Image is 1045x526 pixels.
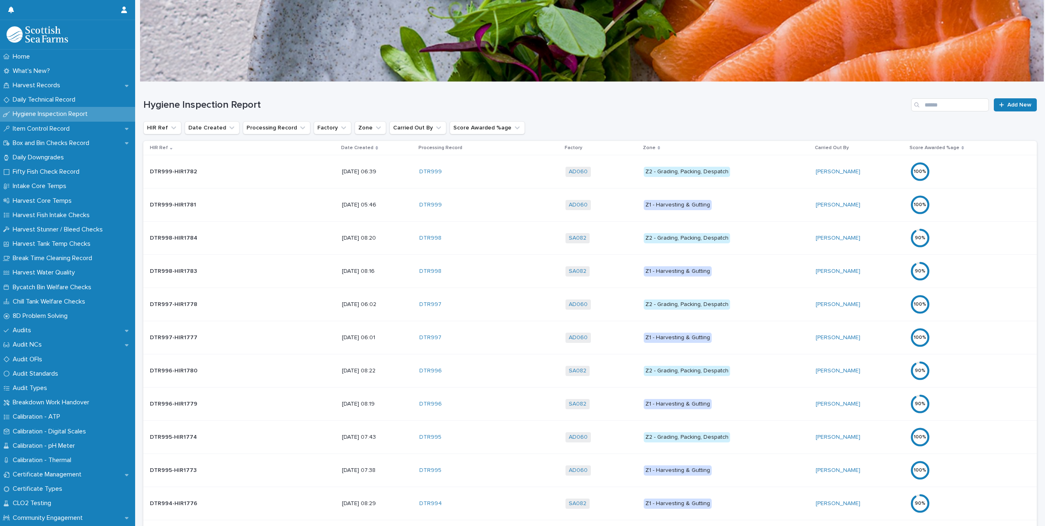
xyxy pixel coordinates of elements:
p: Harvest Records [9,82,67,89]
div: 90 % [910,235,930,241]
h1: Hygiene Inspection Report [143,99,908,111]
p: Harvest Water Quality [9,269,81,277]
tr: DTR995-HIR1774DTR995-HIR1774 [DATE] 07:43DTR995 AD060 Z2 - Grading, Packing, Despatch[PERSON_NAME... [143,421,1037,454]
div: 100 % [910,202,930,208]
button: Processing Record [243,121,310,134]
p: DTR995-HIR1774 [150,432,199,441]
p: DTR997-HIR1777 [150,333,199,341]
a: Add New [994,98,1037,111]
a: DTR995 [419,434,441,441]
p: Certificate Types [9,485,69,493]
p: Carried Out By [815,143,849,152]
p: Zone [643,143,656,152]
p: Score Awarded %age [909,143,959,152]
p: Breakdown Work Handover [9,399,96,406]
p: [DATE] 07:38 [342,467,413,474]
p: [DATE] 08:20 [342,235,413,242]
a: [PERSON_NAME] [816,367,860,374]
p: Bycatch Bin Welfare Checks [9,283,98,291]
p: DTR999-HIR1782 [150,167,199,175]
p: [DATE] 06:02 [342,301,413,308]
tr: DTR995-HIR1773DTR995-HIR1773 [DATE] 07:38DTR995 AD060 Z1 - Harvesting & Gutting[PERSON_NAME] 100% [143,454,1037,487]
p: DTR996-HIR1779 [150,399,199,408]
button: Factory [314,121,351,134]
a: [PERSON_NAME] [816,401,860,408]
span: Add New [1007,102,1031,108]
a: [PERSON_NAME] [816,268,860,275]
p: Harvest Stunner / Bleed Checks [9,226,109,234]
a: AD060 [569,301,588,308]
a: DTR994 [419,500,442,507]
p: [DATE] 06:01 [342,334,413,341]
a: AD060 [569,334,588,341]
div: Search [911,98,989,111]
div: Z2 - Grading, Packing, Despatch [644,432,730,442]
button: Carried Out By [389,121,446,134]
p: [DATE] 07:43 [342,434,413,441]
p: DTR998-HIR1783 [150,266,199,275]
div: Z2 - Grading, Packing, Despatch [644,366,730,376]
a: AD060 [569,434,588,441]
p: DTR999-HIR1781 [150,200,198,209]
button: Date Created [185,121,240,134]
div: Z1 - Harvesting & Gutting [644,499,712,509]
a: DTR997 [419,334,441,341]
div: 90 % [910,268,930,274]
a: SA082 [569,235,586,242]
p: HIR Ref [150,143,168,152]
a: [PERSON_NAME] [816,434,860,441]
p: Break Time Cleaning Record [9,254,99,262]
div: Z1 - Harvesting & Gutting [644,465,712,476]
p: [DATE] 05:46 [342,202,413,209]
p: DTR996-HIR1780 [150,366,199,374]
a: SA082 [569,367,586,374]
div: 100 % [910,169,930,175]
a: [PERSON_NAME] [816,500,860,507]
tr: DTR997-HIR1778DTR997-HIR1778 [DATE] 06:02DTR997 AD060 Z2 - Grading, Packing, Despatch[PERSON_NAME... [143,288,1037,321]
tr: DTR998-HIR1783DTR998-HIR1783 [DATE] 08:16DTR998 SA082 Z1 - Harvesting & Gutting[PERSON_NAME] 90% [143,255,1037,288]
tr: DTR999-HIR1781DTR999-HIR1781 [DATE] 05:46DTR999 AD060 Z1 - Harvesting & Gutting[PERSON_NAME] 100% [143,188,1037,222]
a: SA082 [569,401,586,408]
p: Daily Downgrades [9,154,70,161]
a: DTR998 [419,235,441,242]
p: Processing Record [418,143,462,152]
p: [DATE] 08:22 [342,367,413,374]
tr: DTR996-HIR1780DTR996-HIR1780 [DATE] 08:22DTR996 SA082 Z2 - Grading, Packing, Despatch[PERSON_NAME... [143,354,1037,388]
button: Zone [355,121,386,134]
a: [PERSON_NAME] [816,334,860,341]
a: DTR996 [419,367,442,374]
button: HIR Ref [143,121,181,134]
p: DTR998-HIR1784 [150,233,199,242]
p: Fifty Fish Check Record [9,168,86,176]
a: [PERSON_NAME] [816,467,860,474]
div: Z1 - Harvesting & Gutting [644,200,712,210]
p: Calibration - ATP [9,413,67,421]
p: Chill Tank Welfare Checks [9,298,92,306]
p: What's New? [9,67,57,75]
a: AD060 [569,168,588,175]
p: DTR995-HIR1773 [150,465,198,474]
div: Z1 - Harvesting & Gutting [644,399,712,409]
p: Calibration - pH Meter [9,442,81,450]
a: DTR997 [419,301,441,308]
a: DTR995 [419,467,441,474]
p: Audit OFIs [9,356,49,363]
p: Certificate Management [9,471,88,478]
div: 100 % [910,335,930,340]
tr: DTR996-HIR1779DTR996-HIR1779 [DATE] 08:19DTR996 SA082 Z1 - Harvesting & Gutting[PERSON_NAME] 90% [143,388,1037,421]
tr: DTR997-HIR1777DTR997-HIR1777 [DATE] 06:01DTR997 AD060 Z1 - Harvesting & Gutting[PERSON_NAME] 100% [143,321,1037,354]
tr: DTR994-HIR1776DTR994-HIR1776 [DATE] 08:29DTR994 SA082 Z1 - Harvesting & Gutting[PERSON_NAME] 90% [143,487,1037,520]
tr: DTR999-HIR1782DTR999-HIR1782 [DATE] 06:39DTR999 AD060 Z2 - Grading, Packing, Despatch[PERSON_NAME... [143,155,1037,188]
div: 100 % [910,434,930,440]
p: Intake Core Temps [9,182,73,190]
a: [PERSON_NAME] [816,235,860,242]
div: Z1 - Harvesting & Gutting [644,333,712,343]
div: Z2 - Grading, Packing, Despatch [644,167,730,177]
p: CLO2 Testing [9,499,58,507]
p: Audits [9,326,38,334]
tr: DTR998-HIR1784DTR998-HIR1784 [DATE] 08:20DTR998 SA082 Z2 - Grading, Packing, Despatch[PERSON_NAME... [143,222,1037,255]
a: SA082 [569,500,586,507]
img: mMrefqRFQpe26GRNOUkG [7,26,68,43]
a: [PERSON_NAME] [816,202,860,209]
div: Z2 - Grading, Packing, Despatch [644,233,730,243]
